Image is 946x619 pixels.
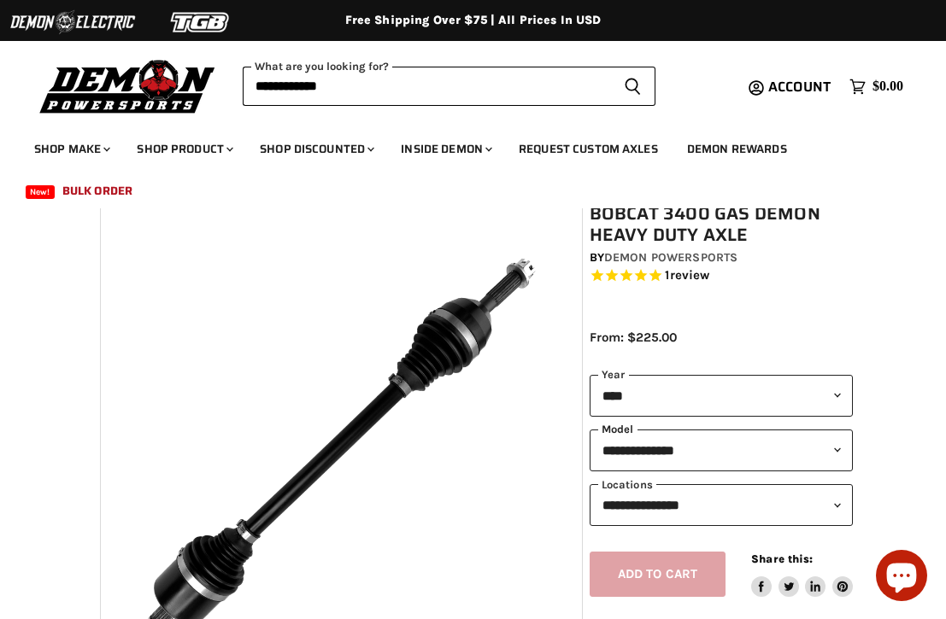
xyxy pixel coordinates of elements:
a: Bulk Order [50,173,145,208]
img: TGB Logo 2 [137,6,265,38]
h1: Bobcat 3400 Gas Demon Heavy Duty Axle [590,203,853,246]
ul: Main menu [21,125,899,208]
span: Rated 5.0 out of 5 stars 1 reviews [590,267,853,285]
img: Demon Powersports [34,55,221,116]
a: Shop Product [124,131,244,166]
inbox-online-store-chat: Shopify online store chat [871,550,932,605]
select: modal-name [590,429,853,471]
span: From: $225.00 [590,330,677,345]
form: Product [243,67,655,106]
a: Demon Rewards [674,131,800,166]
span: $0.00 [873,79,903,95]
a: Inside Demon [388,131,502,166]
a: Demon Powersports [604,250,737,265]
span: Share this: [751,552,813,565]
button: Search [610,67,655,106]
span: New! [26,185,55,199]
input: When autocomplete results are available use up and down arrows to review and enter to select [243,67,610,106]
select: keys [590,484,853,526]
select: year [590,375,853,417]
a: Request Custom Axles [506,131,671,166]
a: Shop Make [21,131,120,166]
aside: Share this: [751,552,853,597]
a: Shop Discounted [247,131,385,166]
div: by [590,248,853,267]
span: review [670,268,710,283]
span: 1 reviews [665,268,709,283]
span: Account [768,76,831,97]
a: Account [761,79,841,95]
a: $0.00 [841,74,912,99]
img: Demon Electric Logo 2 [9,6,137,38]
